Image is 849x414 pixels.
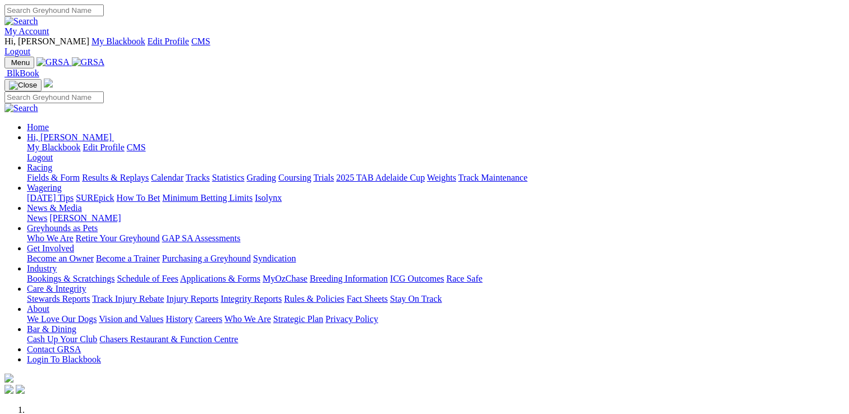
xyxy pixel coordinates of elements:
[4,36,89,46] span: Hi, [PERSON_NAME]
[4,103,38,113] img: Search
[148,36,189,46] a: Edit Profile
[253,254,296,263] a: Syndication
[16,385,25,394] img: twitter.svg
[27,233,74,243] a: Who We Are
[247,173,276,182] a: Grading
[162,254,251,263] a: Purchasing a Greyhound
[27,355,101,364] a: Login To Blackbook
[9,81,37,90] img: Close
[27,213,47,223] a: News
[255,193,282,203] a: Isolynx
[27,264,57,273] a: Industry
[82,173,149,182] a: Results & Replays
[4,57,34,68] button: Toggle navigation
[44,79,53,88] img: logo-grsa-white.png
[27,203,82,213] a: News & Media
[27,243,74,253] a: Get Involved
[166,294,218,303] a: Injury Reports
[27,284,86,293] a: Care & Integrity
[446,274,482,283] a: Race Safe
[27,324,76,334] a: Bar & Dining
[427,173,456,182] a: Weights
[27,223,98,233] a: Greyhounds as Pets
[195,314,222,324] a: Careers
[162,233,241,243] a: GAP SA Assessments
[27,344,81,354] a: Contact GRSA
[4,385,13,394] img: facebook.svg
[336,173,425,182] a: 2025 TAB Adelaide Cup
[27,294,90,303] a: Stewards Reports
[27,233,845,243] div: Greyhounds as Pets
[4,68,39,78] a: BlkBook
[27,314,845,324] div: About
[117,193,160,203] a: How To Bet
[4,374,13,383] img: logo-grsa-white.png
[27,294,845,304] div: Care & Integrity
[162,193,253,203] a: Minimum Betting Limits
[4,16,38,26] img: Search
[151,173,183,182] a: Calendar
[4,36,845,57] div: My Account
[4,79,42,91] button: Toggle navigation
[27,132,114,142] a: Hi, [PERSON_NAME]
[263,274,308,283] a: MyOzChase
[166,314,192,324] a: History
[36,57,70,67] img: GRSA
[221,294,282,303] a: Integrity Reports
[96,254,160,263] a: Become a Trainer
[117,274,178,283] a: Schedule of Fees
[27,183,62,192] a: Wagering
[91,36,145,46] a: My Blackbook
[27,142,81,152] a: My Blackbook
[278,173,311,182] a: Coursing
[11,58,30,67] span: Menu
[186,173,210,182] a: Tracks
[180,274,260,283] a: Applications & Forms
[99,314,163,324] a: Vision and Values
[458,173,527,182] a: Track Maintenance
[4,91,104,103] input: Search
[92,294,164,303] a: Track Injury Rebate
[7,68,39,78] span: BlkBook
[27,153,53,162] a: Logout
[273,314,323,324] a: Strategic Plan
[72,57,105,67] img: GRSA
[83,142,125,152] a: Edit Profile
[99,334,238,344] a: Chasers Restaurant & Function Centre
[27,314,97,324] a: We Love Our Dogs
[127,142,146,152] a: CMS
[313,173,334,182] a: Trials
[76,193,114,203] a: SUREpick
[191,36,210,46] a: CMS
[4,47,30,56] a: Logout
[27,334,845,344] div: Bar & Dining
[4,4,104,16] input: Search
[27,334,97,344] a: Cash Up Your Club
[27,173,845,183] div: Racing
[310,274,388,283] a: Breeding Information
[284,294,345,303] a: Rules & Policies
[27,254,845,264] div: Get Involved
[390,294,442,303] a: Stay On Track
[212,173,245,182] a: Statistics
[27,193,74,203] a: [DATE] Tips
[27,304,49,314] a: About
[27,254,94,263] a: Become an Owner
[27,173,80,182] a: Fields & Form
[27,163,52,172] a: Racing
[76,233,160,243] a: Retire Your Greyhound
[390,274,444,283] a: ICG Outcomes
[27,122,49,132] a: Home
[27,274,114,283] a: Bookings & Scratchings
[224,314,271,324] a: Who We Are
[347,294,388,303] a: Fact Sheets
[27,193,845,203] div: Wagering
[27,142,845,163] div: Hi, [PERSON_NAME]
[325,314,378,324] a: Privacy Policy
[27,274,845,284] div: Industry
[27,213,845,223] div: News & Media
[49,213,121,223] a: [PERSON_NAME]
[4,26,49,36] a: My Account
[27,132,112,142] span: Hi, [PERSON_NAME]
